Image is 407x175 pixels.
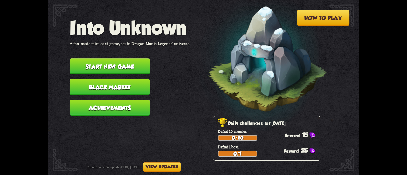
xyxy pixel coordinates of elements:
[218,129,320,134] p: Defeat 10 enemies.
[70,41,190,46] p: A fan-made mini card game, set in Dragon Mania Legends' universe.
[70,58,150,74] button: Start new game
[70,17,190,38] h1: Into Unknown
[218,145,320,150] p: Defeat 1 boss.
[218,151,256,156] div: 0/1
[218,118,228,127] img: Golden_Trophy_Icon.png
[218,120,320,127] h2: Daily challenges for [DATE]:
[218,135,256,140] div: 0/10
[297,10,349,26] button: How to play
[70,79,150,95] button: Black Market
[143,162,181,171] button: View updates
[70,100,150,116] button: Achievements
[285,131,320,138] div: 15
[87,162,181,171] div: Current version: update #2.0b, [DATE]
[284,147,321,154] div: 25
